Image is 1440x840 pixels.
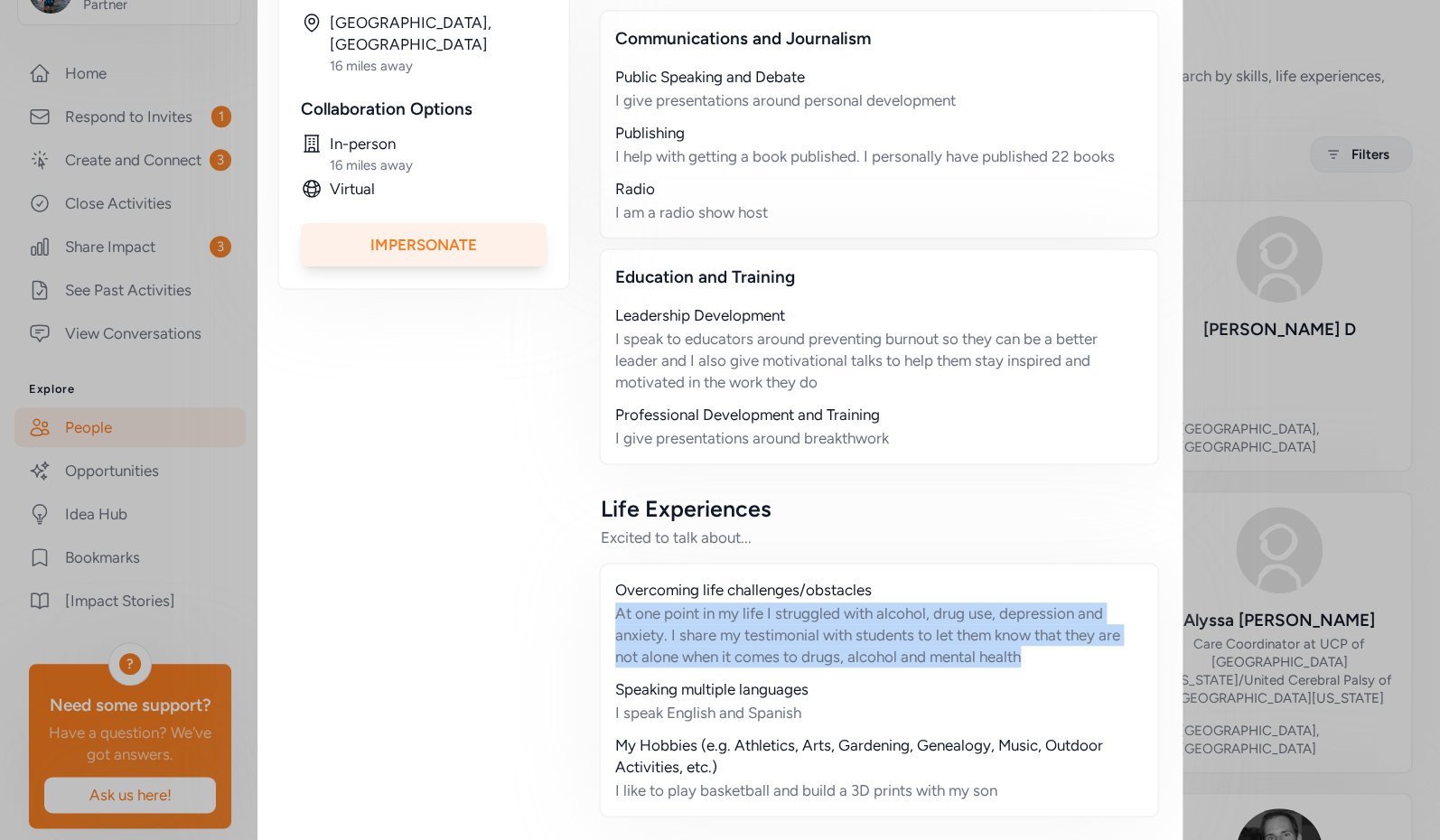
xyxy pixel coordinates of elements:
div: Leadership Development [615,304,1143,326]
div: I speak to educators around preventing burnout so they can be a better leader and I also give mot... [615,328,1143,393]
div: I speak English and Spanish [615,702,1143,723]
div: [GEOGRAPHIC_DATA], [GEOGRAPHIC_DATA] [330,12,547,55]
div: At one point in my life I struggled with alcohol, drug use, depression and anxiety. I share my te... [615,602,1143,667]
div: Collaboration Options [301,97,547,122]
div: Overcoming life challenges/obstacles [615,579,1143,601]
div: In-person [330,133,547,154]
div: Professional Development and Training [615,404,1143,425]
div: Speaking multiple languages [615,678,1143,700]
div: Public Speaking and Debate [615,66,1143,88]
div: Communications and Journalism [615,26,1143,51]
div: I am a radio show host [615,201,1143,223]
div: Radio [615,178,1143,200]
div: Life Experiences [601,494,1157,523]
div: My Hobbies (e.g. Athletics, Arts, Gardening, Genealogy, Music, Outdoor Activities, etc.) [615,734,1143,778]
div: Impersonate [301,223,547,266]
div: 16 miles away [330,156,547,174]
div: Virtual [330,178,547,200]
div: I give presentations around personal development [615,89,1143,111]
div: 16 miles away [330,57,547,75]
div: Publishing [615,122,1143,144]
div: Excited to talk about... [601,527,1157,548]
div: I give presentations around breakthwork [615,427,1143,449]
div: I help with getting a book published. I personally have published 22 books [615,145,1143,167]
div: Education and Training [615,265,1143,290]
div: I like to play basketball and build a 3D prints with my son [615,779,1143,801]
